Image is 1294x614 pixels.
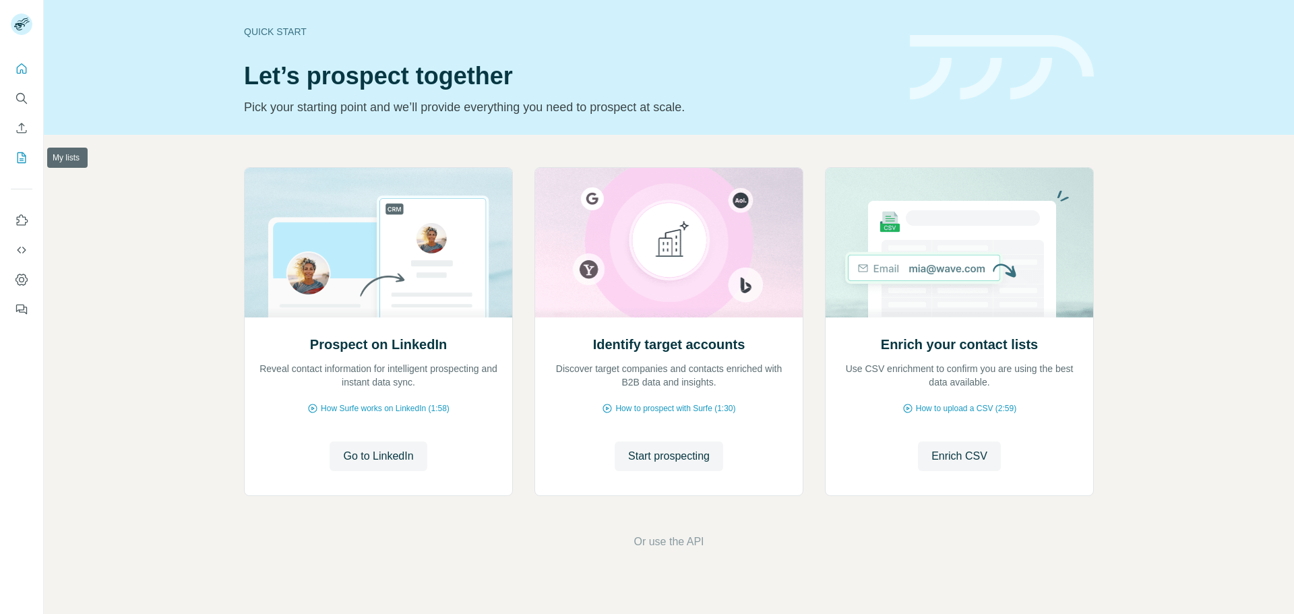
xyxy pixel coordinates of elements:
[330,441,427,471] button: Go to LinkedIn
[534,168,803,317] img: Identify target accounts
[825,168,1094,317] img: Enrich your contact lists
[244,63,894,90] h1: Let’s prospect together
[11,86,32,111] button: Search
[343,448,413,464] span: Go to LinkedIn
[310,335,447,354] h2: Prospect on LinkedIn
[628,448,710,464] span: Start prospecting
[615,441,723,471] button: Start prospecting
[258,362,499,389] p: Reveal contact information for intelligent prospecting and instant data sync.
[615,402,735,415] span: How to prospect with Surfe (1:30)
[244,98,894,117] p: Pick your starting point and we’ll provide everything you need to prospect at scale.
[11,208,32,233] button: Use Surfe on LinkedIn
[11,297,32,321] button: Feedback
[881,335,1038,354] h2: Enrich your contact lists
[918,441,1001,471] button: Enrich CSV
[11,268,32,292] button: Dashboard
[11,57,32,81] button: Quick start
[321,402,450,415] span: How Surfe works on LinkedIn (1:58)
[244,168,513,317] img: Prospect on LinkedIn
[11,146,32,170] button: My lists
[910,35,1094,100] img: banner
[839,362,1080,389] p: Use CSV enrichment to confirm you are using the best data available.
[11,238,32,262] button: Use Surfe API
[11,116,32,140] button: Enrich CSV
[549,362,789,389] p: Discover target companies and contacts enriched with B2B data and insights.
[634,534,704,550] button: Or use the API
[916,402,1016,415] span: How to upload a CSV (2:59)
[244,25,894,38] div: Quick start
[593,335,745,354] h2: Identify target accounts
[931,448,987,464] span: Enrich CSV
